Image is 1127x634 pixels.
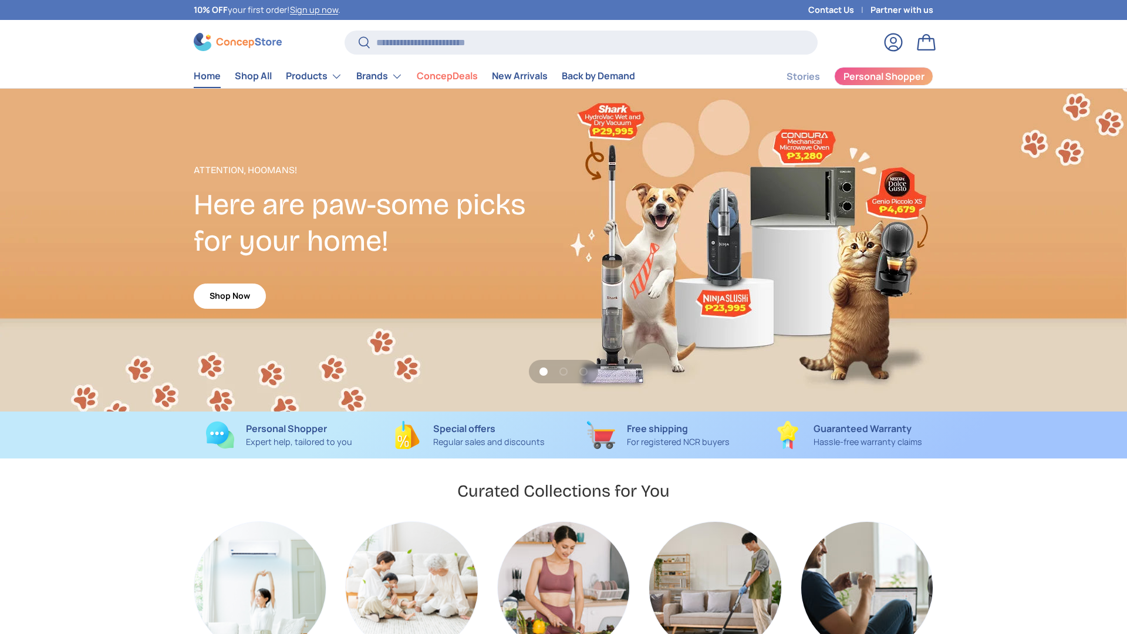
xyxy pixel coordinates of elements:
a: Personal Shopper Expert help, tailored to you [194,421,365,449]
a: ConcepDeals [417,65,478,87]
nav: Secondary [758,65,933,88]
a: Brands [356,65,403,88]
a: Personal Shopper [834,67,933,86]
p: Hassle-free warranty claims [814,436,922,448]
h2: Curated Collections for You [457,480,670,502]
p: Expert help, tailored to you [246,436,352,448]
p: Attention, Hoomans! [194,163,563,177]
a: Free shipping For registered NCR buyers [573,421,744,449]
a: Partner with us [870,4,933,16]
img: ConcepStore [194,33,282,51]
h2: Here are paw-some picks for your home! [194,187,563,259]
summary: Products [279,65,349,88]
a: Back by Demand [562,65,635,87]
a: Products [286,65,342,88]
p: Regular sales and discounts [433,436,545,448]
nav: Primary [194,65,635,88]
strong: 10% OFF [194,4,228,15]
a: Home [194,65,221,87]
strong: Special offers [433,422,495,435]
a: Shop All [235,65,272,87]
a: Sign up now [290,4,338,15]
strong: Personal Shopper [246,422,327,435]
strong: Guaranteed Warranty [814,422,912,435]
a: Contact Us [808,4,870,16]
p: your first order! . [194,4,340,16]
a: New Arrivals [492,65,548,87]
a: Shop Now [194,284,266,309]
a: Special offers Regular sales and discounts [383,421,554,449]
p: For registered NCR buyers [627,436,730,448]
summary: Brands [349,65,410,88]
a: Stories [787,65,820,88]
strong: Free shipping [627,422,688,435]
a: Guaranteed Warranty Hassle-free warranty claims [762,421,933,449]
span: Personal Shopper [843,72,924,81]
